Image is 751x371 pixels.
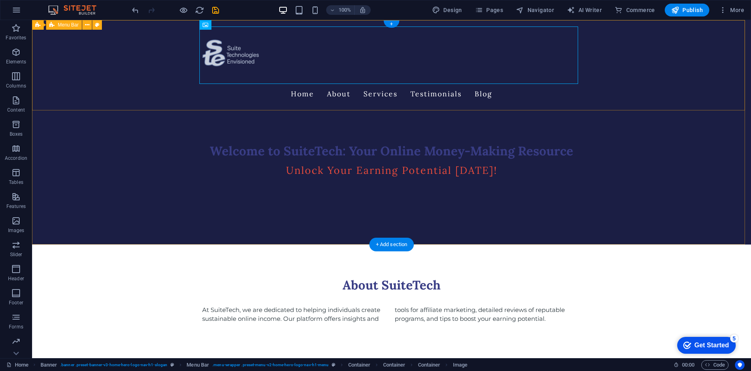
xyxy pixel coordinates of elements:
button: Navigator [513,4,557,16]
span: . banner .preset-banner-v3-home-hero-logo-nav-h1-slogan [60,360,167,370]
button: Commerce [611,4,658,16]
i: Save (Ctrl+S) [211,6,220,15]
button: Design [429,4,465,16]
i: This element is a customizable preset [170,363,174,367]
span: Click to select. Double-click to edit [418,360,440,370]
span: Click to select. Double-click to edit [348,360,371,370]
span: More [719,6,744,14]
button: save [211,5,220,15]
div: Get Started [24,9,58,16]
button: Usercentrics [735,360,745,370]
button: AI Writer [564,4,605,16]
p: Footer [9,300,23,306]
img: Editor Logo [46,5,106,15]
p: Tables [9,179,23,185]
button: Click here to leave preview mode and continue editing [179,5,188,15]
span: Click to select. Double-click to edit [453,360,467,370]
span: : [688,362,689,368]
p: Accordion [5,155,27,161]
span: Click to select. Double-click to edit [41,360,57,370]
span: 00 00 [682,360,694,370]
i: This element is a customizable preset [332,363,335,367]
button: Code [701,360,729,370]
h6: Session time [674,360,695,370]
span: Click to select. Double-click to edit [187,360,209,370]
div: + Add section [369,238,414,251]
div: Get Started 5 items remaining, 0% complete [6,4,65,21]
i: Reload page [195,6,204,15]
button: More [716,4,747,16]
div: + [384,20,399,28]
i: Undo: Delete elements (Ctrl+Z) [131,6,140,15]
p: Slider [10,251,22,258]
p: Marketing [5,348,27,354]
span: . menu-wrapper .preset-menu-v2-home-hero-logo-nav-h1-menu [212,360,329,370]
p: Header [8,275,24,282]
span: Commerce [615,6,655,14]
p: Forms [9,324,23,330]
span: Code [705,360,725,370]
p: Images [8,227,24,234]
p: Features [6,203,26,210]
span: Menu Bar [58,22,79,27]
button: reload [195,5,204,15]
p: Columns [6,83,26,89]
button: Pages [472,4,506,16]
div: 5 [59,2,67,10]
span: Publish [671,6,703,14]
div: Design (Ctrl+Alt+Y) [429,4,465,16]
button: 100% [326,5,355,15]
i: On resize automatically adjust zoom level to fit chosen device. [359,6,366,14]
h6: 100% [338,5,351,15]
p: Favorites [6,35,26,41]
nav: breadcrumb [41,360,468,370]
a: Click to cancel selection. Double-click to open Pages [6,360,28,370]
p: Elements [6,59,26,65]
span: Pages [475,6,503,14]
button: undo [130,5,140,15]
span: Navigator [516,6,554,14]
span: Design [432,6,462,14]
button: Publish [665,4,709,16]
p: Boxes [10,131,23,137]
span: Click to select. Double-click to edit [383,360,406,370]
span: AI Writer [567,6,602,14]
p: Content [7,107,25,113]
